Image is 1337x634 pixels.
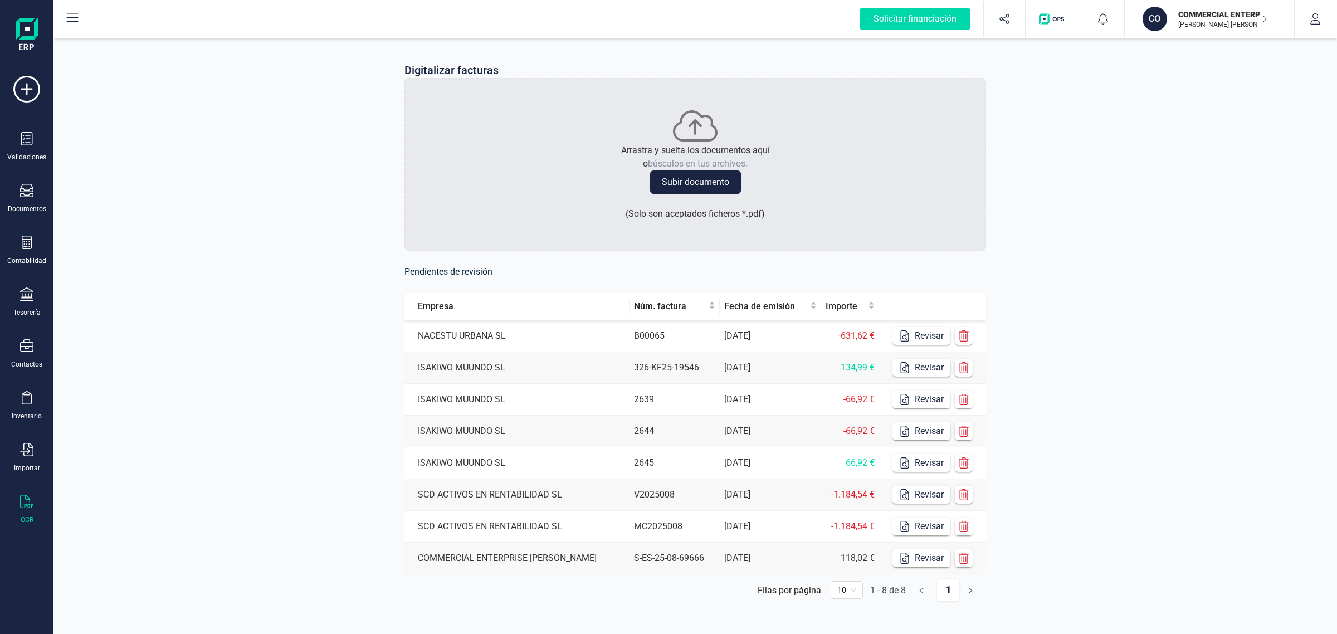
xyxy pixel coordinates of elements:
[404,293,630,320] th: Empresa
[630,511,720,543] td: MC2025008
[621,144,770,170] p: Arrastra y suelta los documentos aquí o
[404,320,630,352] td: NACESTU URBANA SL
[720,543,821,574] td: [DATE]
[404,352,630,384] td: ISAKIWO MUUNDO SL
[634,300,706,313] span: Núm. factura
[1143,7,1167,31] div: CO
[870,585,906,596] div: 1 - 8 de 8
[1138,1,1281,37] button: COCOMMERCIAL ENTERPRISE [PERSON_NAME][PERSON_NAME] [PERSON_NAME]
[892,359,950,377] button: Revisar
[847,1,983,37] button: Solicitar financiación
[404,479,630,511] td: SCD ACTIVOS EN RENTABILIDAD SL
[1032,1,1075,37] button: Logo de OPS
[758,585,821,596] div: Filas por página
[1178,9,1267,20] p: COMMERCIAL ENTERPRISE [PERSON_NAME]
[937,579,959,601] a: 1
[720,384,821,416] td: [DATE]
[630,352,720,384] td: 326-KF25-19546
[892,327,950,345] button: Revisar
[630,479,720,511] td: V2025008
[630,543,720,574] td: S-ES-25-08-69666
[720,479,821,511] td: [DATE]
[918,587,925,594] span: left
[404,543,630,574] td: COMMERCIAL ENTERPRISE [PERSON_NAME]
[892,486,950,504] button: Revisar
[648,158,748,169] span: búscalos en tus archivos.
[831,521,875,531] span: -1.184,54 €
[630,320,720,352] td: B00065
[626,207,765,221] p: ( Solo son aceptados ficheros * .pdf )
[11,360,42,369] div: Contactos
[831,489,875,500] span: -1.184,54 €
[7,256,46,265] div: Contabilidad
[720,416,821,447] td: [DATE]
[892,549,950,567] button: Revisar
[720,447,821,479] td: [DATE]
[959,579,982,601] button: right
[838,330,875,341] span: -631,62 €
[404,264,986,280] h6: Pendientes de revisión
[7,153,46,162] div: Validaciones
[12,412,42,421] div: Inventario
[404,416,630,447] td: ISAKIWO MUUNDO SL
[720,320,821,352] td: [DATE]
[967,587,974,594] span: right
[8,204,46,213] div: Documentos
[892,422,950,440] button: Revisar
[837,582,856,598] span: 10
[1039,13,1068,25] img: Logo de OPS
[831,581,863,599] div: 页码
[892,391,950,408] button: Revisar
[841,553,875,563] span: 118,02 €
[21,515,33,524] div: OCR
[720,352,821,384] td: [DATE]
[630,384,720,416] td: 2639
[16,18,38,53] img: Logo Finanedi
[650,170,741,194] button: Subir documento
[630,416,720,447] td: 2644
[843,394,875,404] span: -66,92 €
[910,579,933,601] button: left
[843,426,875,436] span: -66,92 €
[404,447,630,479] td: ISAKIWO MUUNDO SL
[910,579,933,597] li: Página anterior
[826,300,866,313] span: Importe
[724,300,808,313] span: Fecha de emisión
[860,8,970,30] div: Solicitar financiación
[404,78,986,251] div: Arrastra y suelta los documentos aquíobúscalos en tus archivos.Subir documento(Solo son aceptados...
[892,518,950,535] button: Revisar
[13,308,41,317] div: Tesorería
[404,62,499,78] p: Digitalizar facturas
[892,454,950,472] button: Revisar
[630,447,720,479] td: 2645
[959,579,982,597] li: Página siguiente
[404,511,630,543] td: SCD ACTIVOS EN RENTABILIDAD SL
[841,362,875,373] span: 134,99 €
[14,464,40,472] div: Importar
[404,384,630,416] td: ISAKIWO MUUNDO SL
[1178,20,1267,29] p: [PERSON_NAME] [PERSON_NAME]
[846,457,875,468] span: 66,92 €
[720,511,821,543] td: [DATE]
